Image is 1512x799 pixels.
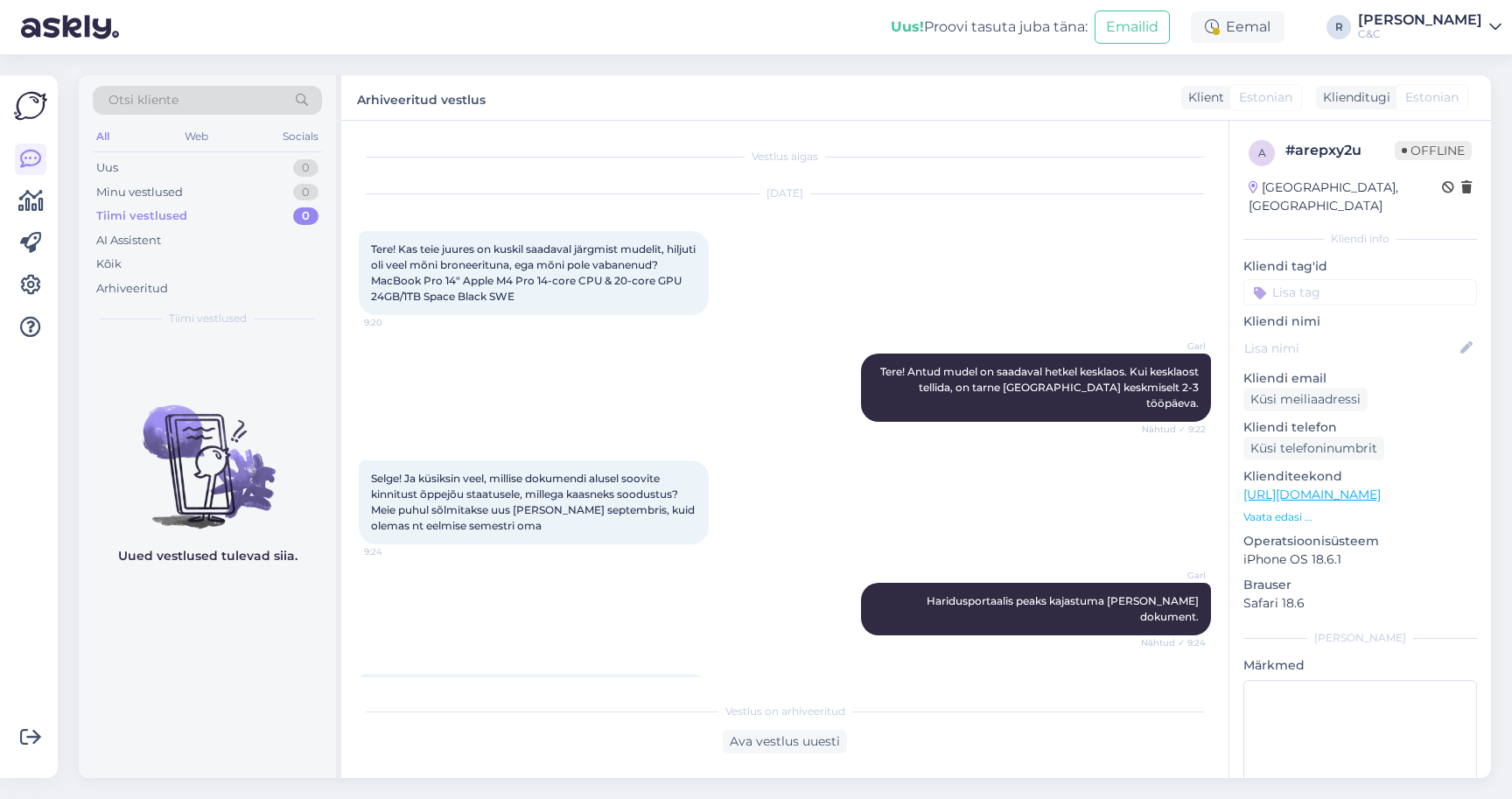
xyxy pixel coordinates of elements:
div: # arepxy2u [1285,140,1395,161]
label: Arhiveeritud vestlus [357,86,486,109]
div: Kliendi info [1243,231,1477,247]
a: [URL][DOMAIN_NAME] [1243,487,1381,502]
div: Vestlus algas [359,149,1211,165]
p: Vaata edasi ... [1243,509,1477,525]
div: 0 [293,159,318,177]
div: Küsi telefoninumbrit [1243,437,1384,460]
div: Arhiveeritud [96,280,168,298]
div: [GEOGRAPHIC_DATA], [GEOGRAPHIC_DATA] [1249,179,1442,215]
span: Garl [1140,340,1206,353]
span: 9:24 [364,545,430,558]
div: Minu vestlused [96,184,183,201]
div: C&C [1358,27,1482,41]
div: AI Assistent [96,232,161,249]
span: a [1258,146,1266,159]
p: Kliendi telefon [1243,418,1477,437]
div: R [1326,15,1351,39]
div: All [93,125,113,148]
a: [PERSON_NAME]C&C [1358,13,1501,41]
input: Lisa tag [1243,279,1477,305]
div: Ava vestlus uuesti [723,730,847,753]
p: Kliendi tag'id [1243,257,1477,276]
b: Uus! [891,18,924,35]
div: Küsi meiliaadressi [1243,388,1368,411]
span: Vestlus on arhiveeritud [725,704,845,719]
span: Tere! Antud mudel on saadaval hetkel kesklaos. Kui kesklaost tellida, on tarne [GEOGRAPHIC_DATA] ... [880,365,1201,410]
div: Tiimi vestlused [96,207,187,225]
span: Haridusportaalis peaks kajastuma [PERSON_NAME] dokument. [927,594,1201,623]
div: [DATE] [359,186,1211,201]
div: Klienditugi [1316,88,1390,107]
span: Otsi kliente [108,91,178,109]
div: 0 [293,184,318,201]
img: No chats [79,374,336,531]
p: Klienditeekond [1243,467,1477,486]
span: Nähtud ✓ 9:22 [1140,423,1206,436]
span: Offline [1395,141,1472,160]
div: Socials [279,125,322,148]
div: 0 [293,207,318,225]
p: Kliendi nimi [1243,312,1477,331]
span: Estonian [1239,88,1292,107]
p: iPhone OS 18.6.1 [1243,550,1477,569]
span: Estonian [1405,88,1459,107]
p: Uued vestlused tulevad siia. [118,547,297,565]
button: Emailid [1095,11,1170,44]
p: Operatsioonisüsteem [1243,532,1477,550]
div: Eemal [1191,11,1284,43]
div: Uus [96,159,118,177]
div: Proovi tasuta juba täna: [891,17,1088,38]
p: Brauser [1243,576,1477,594]
p: Märkmed [1243,656,1477,675]
span: 9:20 [364,316,430,329]
span: Tere! Kas teie juures on kuskil saadaval järgmist mudelit, hiljuti oli veel mõni broneerituna, eg... [371,242,698,303]
p: Kliendi email [1243,369,1477,388]
div: [PERSON_NAME] [1243,630,1477,646]
span: Tiimi vestlused [169,311,247,326]
span: Selge! Ja küsiksin veel, millise dokumendi alusel soovite kinnitust õppejõu staatusele, millega k... [371,472,697,532]
div: [PERSON_NAME] [1358,13,1482,27]
span: Garl [1140,569,1206,582]
div: Kõik [96,256,122,273]
div: Web [181,125,212,148]
input: Lisa nimi [1244,339,1457,358]
img: Askly Logo [14,89,47,123]
div: Klient [1181,88,1224,107]
p: Safari 18.6 [1243,594,1477,613]
span: Nähtud ✓ 9:24 [1140,636,1206,649]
